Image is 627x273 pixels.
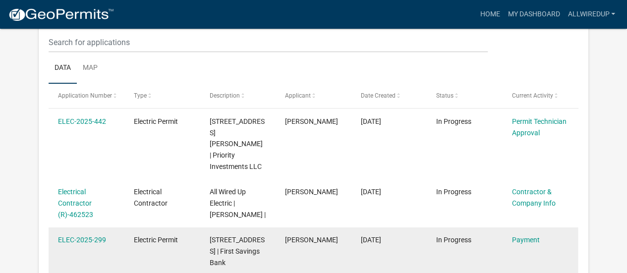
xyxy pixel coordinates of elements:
[49,32,487,53] input: Search for applications
[504,5,564,24] a: My Dashboard
[134,117,178,125] span: Electric Permit
[285,236,338,244] span: Craig Hinkle
[503,84,578,108] datatable-header-cell: Current Activity
[512,236,540,244] a: Payment
[436,117,471,125] span: In Progress
[210,92,240,99] span: Description
[285,92,311,99] span: Applicant
[512,92,553,99] span: Current Activity
[49,53,77,84] a: Data
[210,188,266,218] span: All Wired Up Electric | Craig Hinkle |
[427,84,503,108] datatable-header-cell: Status
[512,117,567,137] a: Permit Technician Approval
[361,236,381,244] span: 05/22/2025
[436,188,471,196] span: In Progress
[512,188,556,207] a: Contractor & Company Info
[361,92,396,99] span: Date Created
[361,188,381,196] span: 08/12/2025
[77,53,104,84] a: Map
[58,92,112,99] span: Application Number
[49,84,124,108] datatable-header-cell: Application Number
[124,84,200,108] datatable-header-cell: Type
[134,92,147,99] span: Type
[134,188,168,207] span: Electrical Contractor
[436,236,471,244] span: In Progress
[476,5,504,24] a: Home
[58,188,93,218] a: Electrical Contractor (R)-462523
[200,84,276,108] datatable-header-cell: Description
[276,84,351,108] datatable-header-cell: Applicant
[58,236,106,244] a: ELEC-2025-299
[436,92,454,99] span: Status
[285,188,338,196] span: Craig Hinkle
[361,117,381,125] span: 08/12/2025
[564,5,619,24] a: Allwiredup
[210,236,265,267] span: 702 NORTH SHORE DRIVE Suite 101 | First Savings Bank
[210,117,266,170] span: 904 FULTON ST | Priority Investments LLC
[58,117,106,125] a: ELEC-2025-442
[285,117,338,125] span: Craig Hinkle
[134,236,178,244] span: Electric Permit
[351,84,427,108] datatable-header-cell: Date Created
